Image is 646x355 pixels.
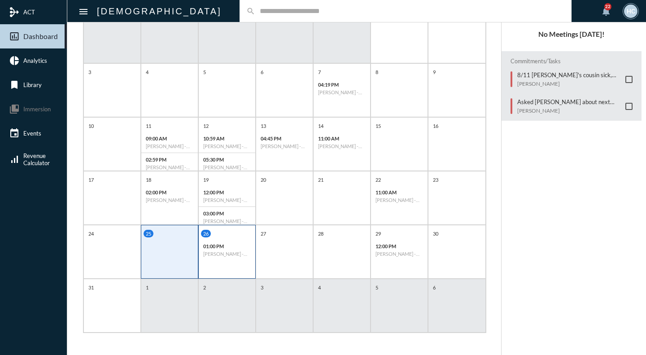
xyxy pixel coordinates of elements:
p: 5 [373,284,380,291]
p: 04:19 PM [318,82,366,88]
h2: [DEMOGRAPHIC_DATA] [97,4,222,18]
p: 30 [431,230,441,237]
p: 7 [316,68,323,76]
span: Library [23,81,42,88]
p: 13 [258,122,268,130]
p: 21 [316,176,326,184]
mat-icon: search [246,7,255,16]
p: 22 [373,176,383,184]
p: 20 [258,176,268,184]
p: 8 [373,68,380,76]
p: 02:00 PM [146,189,193,195]
p: 5 [201,68,208,76]
p: 4 [316,284,323,291]
h6: [PERSON_NAME] - Fulfillment [375,197,423,203]
span: ACT [23,9,35,16]
p: 04:45 PM [261,136,308,141]
p: 02:59 PM [146,157,193,162]
h6: [PERSON_NAME] - Possibility [146,143,193,149]
p: 23 [431,176,441,184]
p: [PERSON_NAME] [517,107,621,114]
p: 12:00 PM [375,243,423,249]
p: 31 [86,284,96,291]
p: 19 [201,176,211,184]
mat-icon: mediation [9,7,20,18]
p: 1 [144,284,151,291]
p: 11:00 AM [318,136,366,141]
h6: [PERSON_NAME] - Action [203,197,251,203]
p: 3 [86,68,93,76]
p: 4 [144,68,151,76]
p: 3 [258,284,266,291]
p: 6 [431,284,438,291]
h6: [PERSON_NAME] - [PERSON_NAME] - Investment Compliance Review [146,197,193,203]
p: 03:00 PM [203,210,251,216]
p: 16 [431,122,441,130]
h2: Commitments/Tasks [511,58,633,65]
p: 05:30 PM [203,157,251,162]
p: 11:00 AM [375,189,423,195]
p: 11 [144,122,153,130]
p: 8/11 [PERSON_NAME]'s cousin sick, can't meet this week. Get back to him in a couple of weeks. [517,71,621,79]
mat-icon: pie_chart [9,55,20,66]
p: 14 [316,122,326,130]
p: 29 [373,230,383,237]
p: 09:00 AM [146,136,193,141]
p: 27 [258,230,268,237]
mat-icon: signal_cellular_alt [9,154,20,165]
p: 15 [373,122,383,130]
button: Toggle sidenav [74,2,92,20]
p: 9 [431,68,438,76]
span: Immersion [23,105,51,113]
h6: [PERSON_NAME] - Data Capturing [375,251,423,257]
mat-icon: notifications [601,6,611,17]
span: Events [23,130,41,137]
p: 6 [258,68,266,76]
p: 12:00 PM [203,189,251,195]
h6: [PERSON_NAME] - Phone Oo - Possibility [203,164,251,170]
div: HC [624,4,637,18]
h6: [PERSON_NAME] - [PERSON_NAME] - Possibility [203,251,251,257]
h6: [PERSON_NAME] - Possibility [318,143,366,149]
span: Dashboard [23,32,58,40]
mat-icon: insert_chart_outlined [9,31,20,42]
span: Analytics [23,57,47,64]
span: Revenue Calculator [23,152,50,167]
p: [PERSON_NAME] [517,80,621,87]
mat-icon: event [9,128,20,139]
p: 17 [86,176,96,184]
p: 12 [201,122,211,130]
p: Asked [PERSON_NAME] about next [PERSON_NAME], any reply [517,98,621,105]
h6: [PERSON_NAME] - Possibility [261,143,308,149]
p: 18 [144,176,153,184]
p: 10:59 AM [203,136,251,141]
p: 26 [201,230,211,237]
h6: [PERSON_NAME] - [PERSON_NAME] - Investment Review [318,89,366,95]
p: 10 [86,122,96,130]
p: 24 [86,230,96,237]
h6: [PERSON_NAME] - Relationship [146,164,193,170]
h6: [PERSON_NAME] - The Philosophy [203,218,251,224]
mat-icon: bookmark [9,79,20,90]
p: 25 [144,230,153,237]
mat-icon: Side nav toggle icon [78,6,89,17]
p: 01:00 PM [203,243,251,249]
p: 2 [201,284,208,291]
h6: [PERSON_NAME] - Retirement Doctrine I [203,143,251,149]
p: 28 [316,230,326,237]
mat-icon: collections_bookmark [9,104,20,114]
h5: No Meetings [DATE]! [502,30,642,38]
div: 22 [604,3,611,10]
